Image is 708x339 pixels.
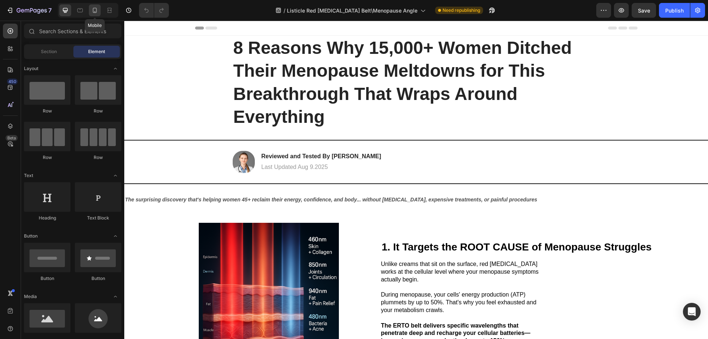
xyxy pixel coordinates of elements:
span: Toggle open [110,230,121,242]
div: Row [24,108,70,114]
span: Toggle open [110,170,121,181]
div: Undo/Redo [139,3,169,18]
p: The surprising discovery that's helping women 45+ reclaim their energy, confidence, and body... w... [1,174,583,184]
span: Toggle open [110,63,121,75]
div: Beta [6,135,18,141]
span: Need republishing [442,7,480,14]
strong: The ERTO belt delivers specific wavelengths that penetrate deep and recharge your cellular batter... [257,302,406,324]
span: / [284,7,285,14]
p: During menopause, your cells' energy production (ATP) plummets by up to 50%. That's why you feel ... [257,270,422,293]
div: Text Block [75,215,121,221]
div: Row [75,108,121,114]
div: 450 [7,79,18,84]
div: Row [75,154,121,161]
span: Toggle open [110,291,121,302]
button: 7 [3,3,55,18]
h2: 1. It Targets the ROOT CAUSE of Menopause Struggles [257,219,528,234]
span: Listicle Red [MEDICAL_DATA] Belt\Menopause Angle [287,7,417,14]
iframe: Design area [124,21,708,339]
p: 7 [48,6,52,15]
h2: Reviewed and Tested By [PERSON_NAME] [136,131,258,141]
span: Media [24,293,37,300]
span: Save [638,7,650,14]
span: Section [41,48,57,55]
span: Text [24,172,33,179]
p: Last Updated Aug 9.2025 [137,143,257,151]
span: Element [88,48,105,55]
div: Row [24,154,70,161]
span: Layout [24,65,38,72]
input: Search Sections & Elements [24,24,121,38]
div: Open Intercom Messenger [683,303,701,321]
div: Heading [24,215,70,221]
div: Button [75,275,121,282]
div: Publish [665,7,684,14]
div: Button [24,275,70,282]
button: Publish [659,3,690,18]
span: Button [24,233,38,239]
button: Save [632,3,656,18]
p: Unlike creams that sit on the surface, red [MEDICAL_DATA] works at the cellular level where your ... [257,240,422,263]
